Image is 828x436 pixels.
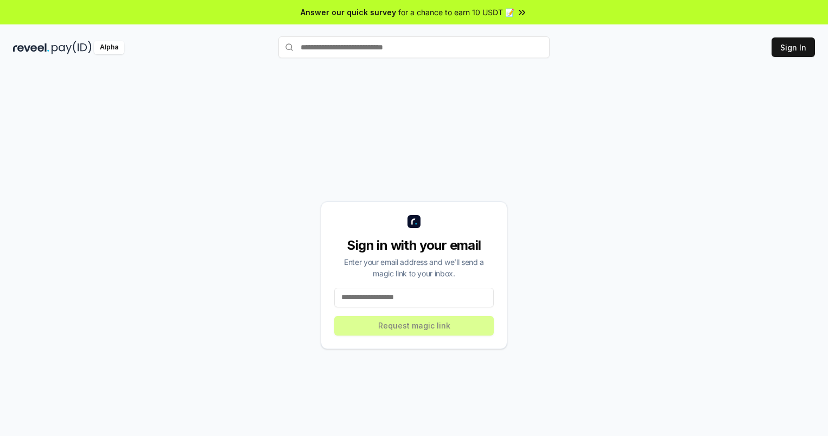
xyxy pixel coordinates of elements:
div: Enter your email address and we’ll send a magic link to your inbox. [334,256,494,279]
div: Sign in with your email [334,237,494,254]
div: Alpha [94,41,124,54]
button: Sign In [772,37,815,57]
span: Answer our quick survey [301,7,396,18]
img: pay_id [52,41,92,54]
span: for a chance to earn 10 USDT 📝 [398,7,514,18]
img: reveel_dark [13,41,49,54]
img: logo_small [407,215,421,228]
